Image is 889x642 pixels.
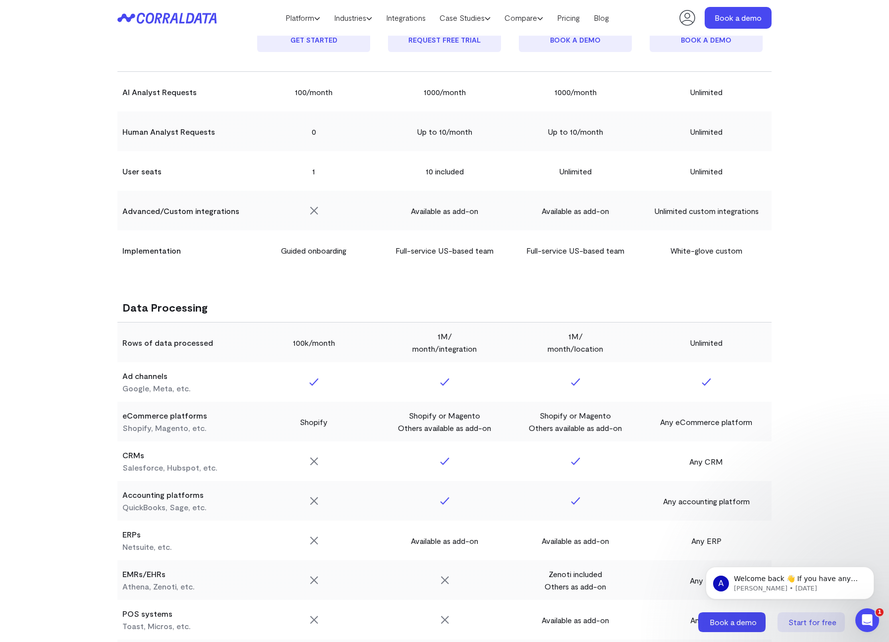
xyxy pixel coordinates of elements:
td: Full-service US-based team [510,230,641,270]
td: 1000/month [510,72,641,111]
a: Integrations [379,10,433,25]
td: 0 [248,111,379,151]
p: Ad channels [122,370,167,382]
p: Data Processing [122,300,208,315]
span: Start for free [788,617,836,627]
td: Any CRM [641,441,772,481]
th: AI Analyst Requests [117,72,248,111]
a: Pricing [550,10,587,25]
p: Netsuite, etc. [122,540,172,553]
a: Book a demo [519,28,632,52]
td: Available as add-on [379,521,510,560]
p: eCommerce platforms [122,409,207,422]
td: Shopify [248,402,379,441]
td: Available as add-on [379,191,510,230]
td: Full-service US-based team [379,230,510,270]
td: Unlimited [641,322,772,362]
td: 1000/month [379,72,510,111]
p: Toast, Micros, etc. [122,620,191,632]
a: Book a demo [650,28,763,52]
td: 1 [248,151,379,191]
a: Compare [498,10,550,25]
p: Accounting platforms [122,488,204,501]
td: 1M/ month/location [510,322,641,362]
th: User seats [117,151,248,191]
th: Implementation [117,230,248,270]
td: Unlimited [641,72,772,111]
p: CRMs [122,449,144,461]
td: 100k/month [248,322,379,362]
td: 10 included [379,151,510,191]
th: Advanced/Custom integrations [117,191,248,230]
td: Any POS [641,600,772,640]
iframe: Intercom notifications message [691,546,889,615]
td: 1M/ month/integration [379,322,510,362]
p: Shopify, Magento, etc. [122,422,207,434]
a: Book a demo [698,612,768,632]
iframe: Intercom live chat [855,608,879,632]
a: Book a demo [705,7,772,29]
p: ERPs [122,528,141,540]
a: Start for free [778,612,847,632]
td: Available as add-on [510,600,641,640]
p: POS systems [122,607,172,620]
span: Book a demo [710,617,757,627]
td: Up to 10/month [510,111,641,151]
th: Rows of data processed [117,322,248,362]
td: Shopify or Magento Others available as add-on [510,402,641,441]
th: Human Analyst Requests [117,111,248,151]
td: Unlimited [510,151,641,191]
td: 100/month [248,72,379,111]
td: White-glove custom [641,230,772,270]
a: Industries [327,10,379,25]
td: Guided onboarding [248,230,379,270]
td: Any ERP [641,521,772,560]
p: EMRs/EHRs [122,568,166,580]
td: Any EMR [641,560,772,600]
p: Athena, Zenoti, etc. [122,580,195,592]
td: Unlimited [641,151,772,191]
a: REQUEST FREE TRIAL [388,28,501,52]
p: Salesforce, Hubspot, etc. [122,461,218,474]
a: Get started [257,28,370,52]
a: Platform [278,10,327,25]
span: 1 [876,608,884,616]
a: Case Studies [433,10,498,25]
p: QuickBooks, Sage, etc. [122,501,207,513]
td: Available as add-on [510,521,641,560]
td: Up to 10/month [379,111,510,151]
a: Blog [587,10,616,25]
td: Any eCommerce platform [641,402,772,441]
td: Zenoti included Others as add-on [510,560,641,600]
td: Unlimited custom integrations [641,191,772,230]
td: Available as add-on [510,191,641,230]
td: Unlimited [641,111,772,151]
p: Google, Meta, etc. [122,382,191,394]
td: Any accounting platform [641,481,772,521]
td: Shopify or Magento Others available as add-on [379,402,510,441]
